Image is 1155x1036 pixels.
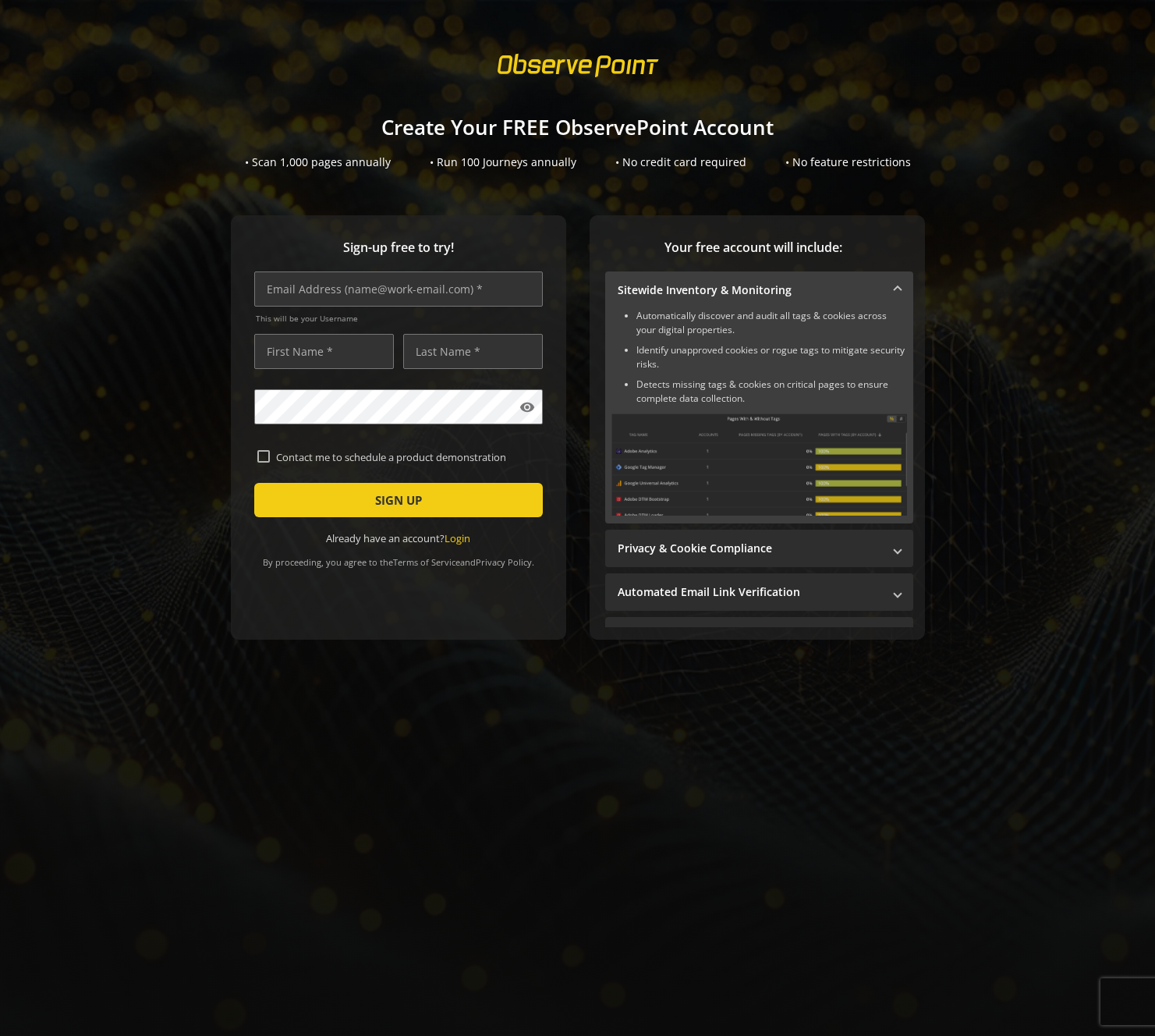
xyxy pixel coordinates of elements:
a: Privacy Policy [476,556,532,568]
span: SIGN UP [375,486,422,514]
a: Terms of Service [393,556,460,568]
button: SIGN UP [254,483,543,517]
div: Already have an account? [254,531,543,546]
input: Email Address (name@work-email.com) * [254,271,543,307]
img: Sitewide Inventory & Monitoring [611,413,907,516]
div: • Scan 1,000 pages annually [245,154,391,170]
div: By proceeding, you agree to the and . [254,546,543,568]
div: • No feature restrictions [785,154,911,170]
a: Login [445,531,470,545]
span: This will be your Username [256,313,543,324]
li: Identify unapproved cookies or rogue tags to mitigate security risks. [636,343,907,371]
mat-icon: visibility [519,399,535,415]
li: Automatically discover and audit all tags & cookies across your digital properties. [636,309,907,337]
mat-expansion-panel-header: Performance Monitoring with Web Vitals [605,617,913,655]
input: Last Name * [403,334,543,369]
div: Sitewide Inventory & Monitoring [605,309,913,523]
div: • No credit card required [615,154,746,170]
mat-panel-title: Automated Email Link Verification [618,584,882,600]
label: Contact me to schedule a product demonstration [270,450,540,464]
mat-panel-title: Sitewide Inventory & Monitoring [618,282,882,298]
mat-expansion-panel-header: Sitewide Inventory & Monitoring [605,271,913,309]
mat-expansion-panel-header: Privacy & Cookie Compliance [605,530,913,567]
mat-panel-title: Privacy & Cookie Compliance [618,541,882,556]
div: • Run 100 Journeys annually [430,154,576,170]
span: Your free account will include: [605,239,902,257]
span: Sign-up free to try! [254,239,543,257]
input: First Name * [254,334,394,369]
li: Detects missing tags & cookies on critical pages to ensure complete data collection. [636,378,907,406]
mat-expansion-panel-header: Automated Email Link Verification [605,573,913,611]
